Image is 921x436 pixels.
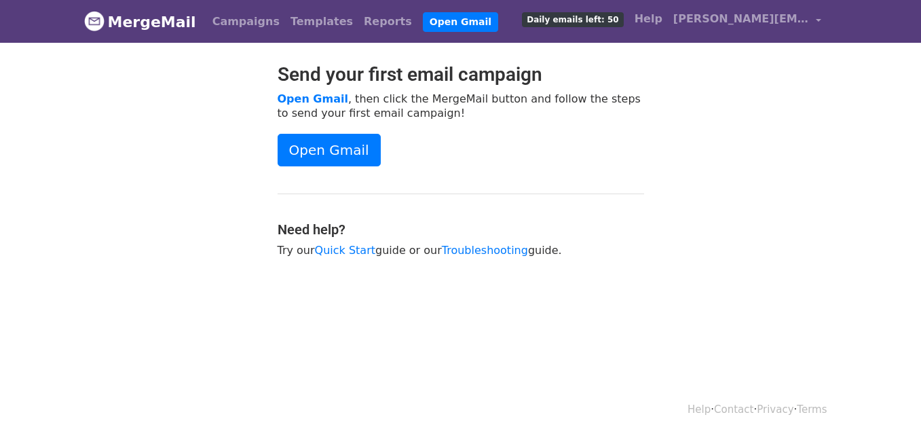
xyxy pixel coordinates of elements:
[629,5,668,33] a: Help
[278,221,644,238] h4: Need help?
[285,8,358,35] a: Templates
[423,12,498,32] a: Open Gmail
[688,403,711,416] a: Help
[442,244,528,257] a: Troubleshooting
[278,134,381,166] a: Open Gmail
[278,63,644,86] h2: Send your first email campaign
[797,403,827,416] a: Terms
[315,244,375,257] a: Quick Start
[358,8,417,35] a: Reports
[673,11,809,27] span: [PERSON_NAME][EMAIL_ADDRESS][DOMAIN_NAME]
[278,92,644,120] p: , then click the MergeMail button and follow the steps to send your first email campaign!
[84,7,196,36] a: MergeMail
[757,403,793,416] a: Privacy
[84,11,105,31] img: MergeMail logo
[207,8,285,35] a: Campaigns
[278,92,348,105] a: Open Gmail
[516,5,628,33] a: Daily emails left: 50
[714,403,753,416] a: Contact
[668,5,827,37] a: [PERSON_NAME][EMAIL_ADDRESS][DOMAIN_NAME]
[278,243,644,257] p: Try our guide or our guide.
[522,12,623,27] span: Daily emails left: 50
